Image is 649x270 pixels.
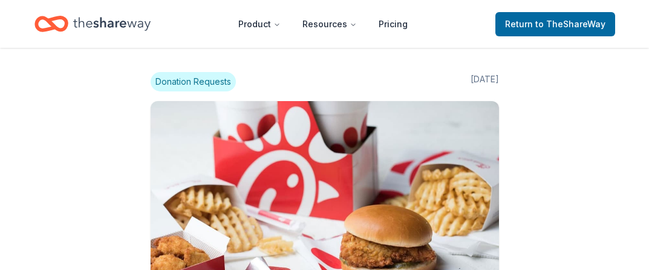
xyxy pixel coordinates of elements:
button: Product [229,12,290,36]
span: to TheShareWay [535,19,605,29]
span: [DATE] [471,72,499,91]
button: Resources [293,12,367,36]
span: Return [505,17,605,31]
a: Returnto TheShareWay [495,12,615,36]
nav: Main [229,10,417,38]
span: Donation Requests [151,72,236,91]
a: Home [34,10,151,38]
a: Pricing [369,12,417,36]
